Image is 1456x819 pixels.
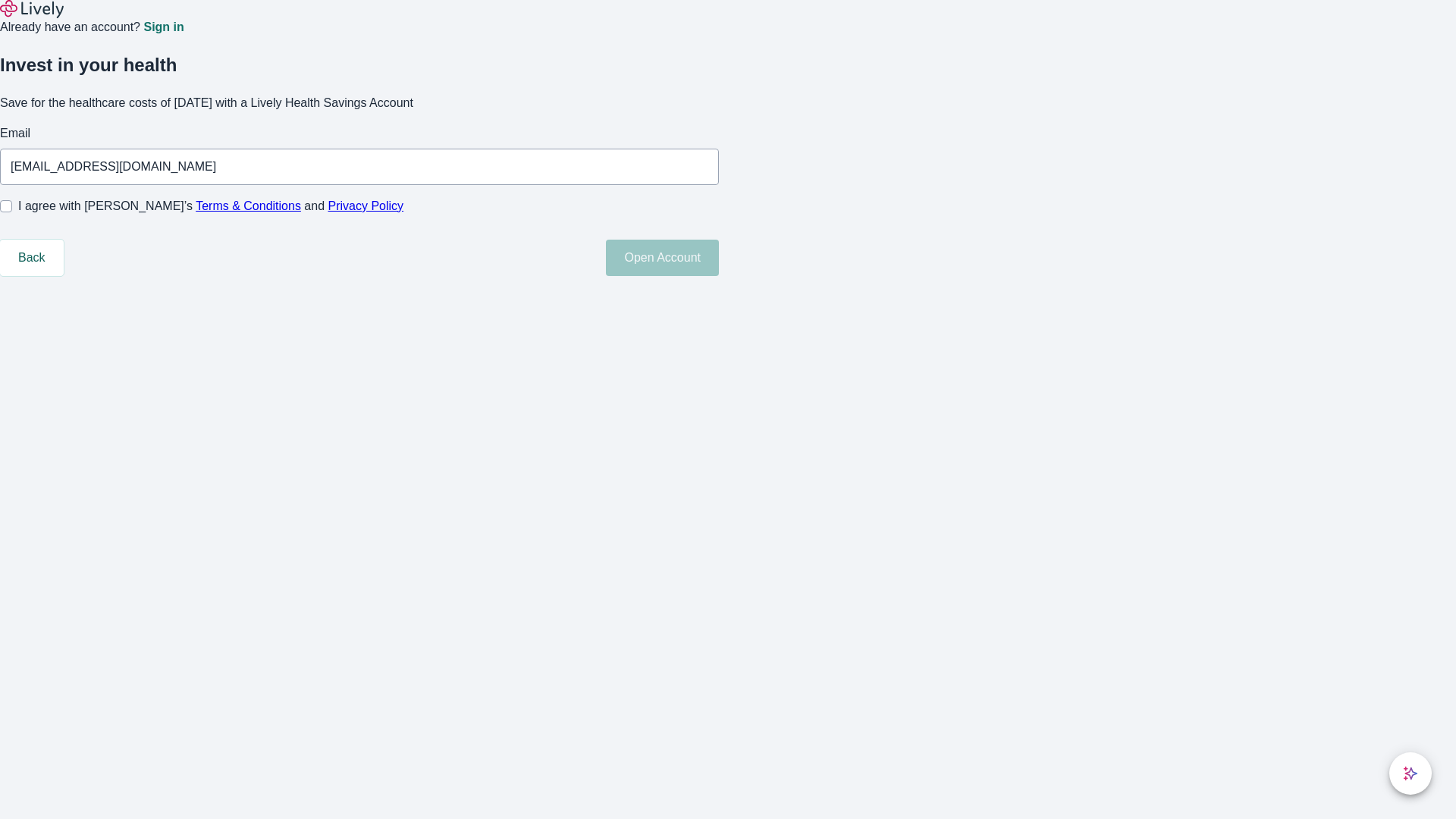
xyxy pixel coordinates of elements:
a: Terms & Conditions [196,199,301,212]
a: Privacy Policy [328,199,404,212]
a: Sign in [143,21,184,33]
button: chat [1389,752,1432,795]
span: I agree with [PERSON_NAME]’s and [18,197,403,215]
svg: Lively AI Assistant [1403,766,1418,781]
